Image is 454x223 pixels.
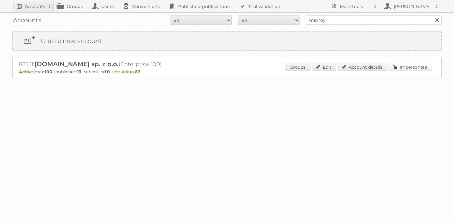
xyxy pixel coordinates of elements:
[135,69,141,75] strong: 87
[45,69,53,75] strong: 100
[77,69,81,75] strong: 13
[13,32,441,50] a: Create new account
[111,69,141,75] span: remaining:
[19,69,35,75] span: Active
[35,60,119,68] span: [DOMAIN_NAME] sp. z o.o.
[25,3,45,10] h2: Accounts
[389,63,432,71] a: Impersonate
[312,63,336,71] a: Edit
[19,60,235,68] h2: 82551: (Enterprise 100)
[392,3,432,10] h2: [PERSON_NAME]
[338,63,387,71] a: Account details
[107,69,110,75] strong: 0
[19,69,435,75] p: max: - published: - scheduled: -
[340,3,371,10] h2: More tools
[285,63,310,71] a: Groups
